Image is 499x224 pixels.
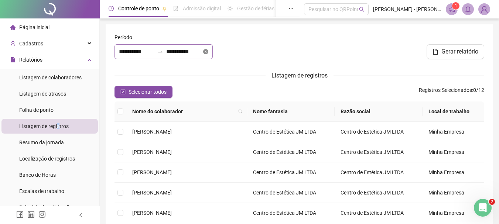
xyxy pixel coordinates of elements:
span: Listagem de colaboradores [19,75,82,80]
span: check-square [120,89,126,94]
span: [PERSON_NAME] [132,190,172,196]
span: 1 [455,3,457,8]
span: facebook [16,211,24,218]
span: Gestão de férias [237,6,274,11]
td: Centro de Estética JM LTDA [247,183,335,203]
span: to [157,49,163,55]
span: [PERSON_NAME] [132,210,172,216]
span: bell [465,6,471,13]
span: user-add [10,41,16,46]
span: Relatório de solicitações [19,204,75,210]
span: left [78,213,83,218]
span: close-circle [203,49,208,54]
span: [PERSON_NAME] - [PERSON_NAME] [PERSON_NAME] LIMA [373,5,441,13]
span: file-done [173,6,178,11]
img: 64855 [479,4,490,15]
td: Centro de Estética JM LTDA [335,162,423,183]
span: Localização de registros [19,156,75,162]
span: notification [448,6,455,13]
sup: 1 [452,2,459,10]
span: search [237,106,244,117]
td: Minha Empresa [423,183,484,203]
span: Banco de Horas [19,172,56,178]
span: Gerar relatório [441,47,478,56]
span: linkedin [27,211,35,218]
button: Gerar relatório [427,44,484,59]
th: Local de trabalho [423,101,484,122]
span: swap-right [157,49,163,55]
span: file [10,57,16,62]
td: Minha Empresa [423,142,484,162]
span: Relatórios [19,57,42,63]
span: Página inicial [19,24,49,30]
span: home [10,25,16,30]
span: search [359,7,365,12]
th: Nome fantasia [247,101,335,122]
span: Listagem de atrasos [19,91,66,97]
span: Selecionar todos [129,88,167,96]
td: Centro de Estética JM LTDA [247,122,335,142]
td: Centro de Estética JM LTDA [335,142,423,162]
td: Centro de Estética JM LTDA [335,203,423,223]
span: Período [115,33,132,41]
iframe: Intercom live chat [474,199,492,217]
td: Minha Empresa [423,122,484,142]
th: Razão social [335,101,423,122]
td: Centro de Estética JM LTDA [247,142,335,162]
span: Resumo da jornada [19,139,64,145]
td: Centro de Estética JM LTDA [335,183,423,203]
span: file [433,49,438,55]
span: Registros Selecionados [419,87,472,93]
span: ellipsis [288,6,294,11]
span: sun [228,6,233,11]
td: Minha Empresa [423,162,484,183]
span: instagram [38,211,46,218]
span: Folha de ponto [19,107,54,113]
td: Minha Empresa [423,203,484,223]
span: clock-circle [109,6,114,11]
span: 7 [489,199,495,205]
span: [PERSON_NAME] [132,129,172,135]
td: Centro de Estética JM LTDA [247,203,335,223]
span: Admissão digital [183,6,221,11]
span: Controle de ponto [118,6,159,11]
span: Escalas de trabalho [19,188,64,194]
span: Cadastros [19,41,43,46]
span: search [238,109,243,114]
span: Nome do colaborador [132,107,235,116]
span: [PERSON_NAME] [132,149,172,155]
span: Listagem de registros [271,72,328,79]
button: Selecionar todos [115,86,172,98]
td: Centro de Estética JM LTDA [335,122,423,142]
span: Listagem de registros [19,123,69,129]
span: pushpin [162,7,167,11]
td: Centro de Estética JM LTDA [247,162,335,183]
span: [PERSON_NAME] [132,169,172,175]
span: : 0 / 12 [419,86,484,98]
